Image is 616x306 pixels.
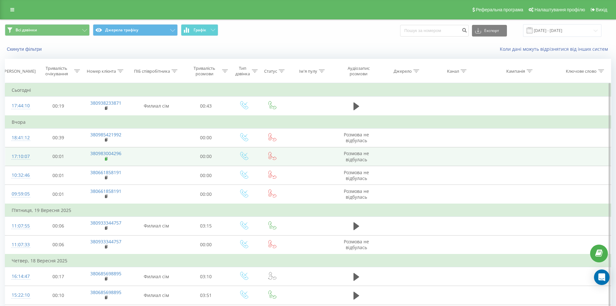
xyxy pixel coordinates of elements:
[35,97,82,116] td: 00:19
[181,24,218,36] button: Графік
[12,270,28,283] div: 16:14:47
[12,188,28,200] div: 09:59:05
[90,238,121,245] a: 380933344757
[183,216,229,235] td: 03:15
[130,97,183,116] td: Филиал сім
[447,69,459,74] div: Канал
[183,235,229,254] td: 00:00
[130,267,183,286] td: Филиал сім
[472,25,507,37] button: Експорт
[3,69,36,74] div: [PERSON_NAME]
[41,66,73,77] div: Тривалість очікування
[264,69,277,74] div: Статус
[12,100,28,112] div: 17:44:10
[183,267,229,286] td: 03:10
[566,69,597,74] div: Ключове слово
[506,69,525,74] div: Кампанія
[5,46,45,52] button: Скинути фільтри
[35,166,82,185] td: 00:01
[12,132,28,144] div: 18:41:12
[534,7,585,12] span: Налаштування профілю
[16,27,37,33] span: Всі дзвінки
[90,220,121,226] a: 380933344757
[344,150,369,162] span: Розмова не відбулась
[12,289,28,301] div: 15:22:10
[344,132,369,143] span: Розмова не відбулась
[344,169,369,181] span: Розмова не відбулась
[5,116,611,129] td: Вчора
[90,132,121,138] a: 380985421992
[12,169,28,182] div: 10:32:46
[130,216,183,235] td: Филиал сім
[93,24,178,36] button: Джерела трафіку
[35,216,82,235] td: 00:06
[130,286,183,305] td: Филиал сім
[90,150,121,156] a: 380983004296
[194,28,206,32] span: Графік
[183,286,229,305] td: 03:51
[35,286,82,305] td: 00:10
[12,220,28,232] div: 11:07:55
[400,25,469,37] input: Пошук за номером
[500,46,611,52] a: Коли дані можуть відрізнятися вiд інших систем
[183,97,229,116] td: 00:43
[35,147,82,166] td: 00:01
[183,128,229,147] td: 00:00
[183,147,229,166] td: 00:00
[35,128,82,147] td: 00:39
[235,66,250,77] div: Тип дзвінка
[35,235,82,254] td: 00:06
[12,150,28,163] div: 17:10:07
[344,238,369,250] span: Розмова не відбулась
[90,188,121,194] a: 380661858191
[90,100,121,106] a: 380938233871
[299,69,317,74] div: Ім'я пулу
[183,166,229,185] td: 00:00
[394,69,412,74] div: Джерело
[5,204,611,217] td: П’ятниця, 19 Вересня 2025
[340,66,377,77] div: Аудіозапис розмови
[344,188,369,200] span: Розмова не відбулась
[188,66,220,77] div: Тривалість розмови
[183,185,229,204] td: 00:00
[5,24,90,36] button: Всі дзвінки
[90,289,121,295] a: 380685698895
[134,69,170,74] div: ПІБ співробітника
[596,7,607,12] span: Вихід
[5,84,611,97] td: Сьогодні
[35,267,82,286] td: 00:17
[12,238,28,251] div: 11:07:33
[87,69,116,74] div: Номер клієнта
[35,185,82,204] td: 00:01
[90,169,121,175] a: 380661858191
[476,7,523,12] span: Реферальна програма
[5,254,611,267] td: Четвер, 18 Вересня 2025
[90,270,121,277] a: 380685698895
[594,269,610,285] div: Open Intercom Messenger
